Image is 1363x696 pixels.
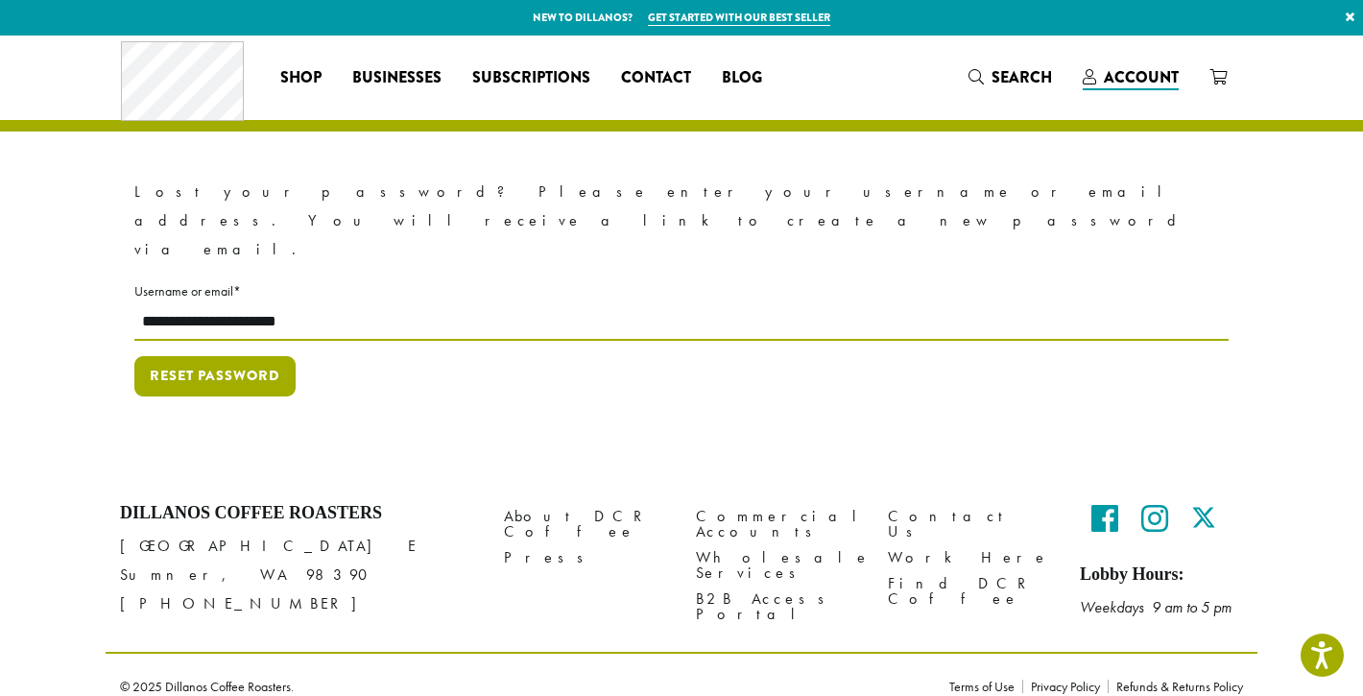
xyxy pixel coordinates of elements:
[265,62,337,93] a: Shop
[696,544,859,586] a: Wholesale Services
[648,10,830,26] a: Get started with our best seller
[472,66,590,90] span: Subscriptions
[280,66,322,90] span: Shop
[1022,680,1108,693] a: Privacy Policy
[696,503,859,544] a: Commercial Accounts
[1108,680,1243,693] a: Refunds & Returns Policy
[1104,66,1179,88] span: Account
[722,66,762,90] span: Blog
[134,356,296,396] button: Reset password
[134,279,1229,303] label: Username or email
[888,544,1051,570] a: Work Here
[992,66,1052,88] span: Search
[949,680,1022,693] a: Terms of Use
[120,680,921,693] p: © 2025 Dillanos Coffee Roasters.
[1080,597,1231,617] em: Weekdays 9 am to 5 pm
[621,66,691,90] span: Contact
[120,503,475,524] h4: Dillanos Coffee Roasters
[134,178,1229,264] p: Lost your password? Please enter your username or email address. You will receive a link to creat...
[953,61,1067,93] a: Search
[1080,564,1243,586] h5: Lobby Hours:
[888,503,1051,544] a: Contact Us
[504,544,667,570] a: Press
[504,503,667,544] a: About DCR Coffee
[120,532,475,618] p: [GEOGRAPHIC_DATA] E Sumner, WA 98390 [PHONE_NUMBER]
[696,586,859,627] a: B2B Access Portal
[888,570,1051,612] a: Find DCR Coffee
[352,66,442,90] span: Businesses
